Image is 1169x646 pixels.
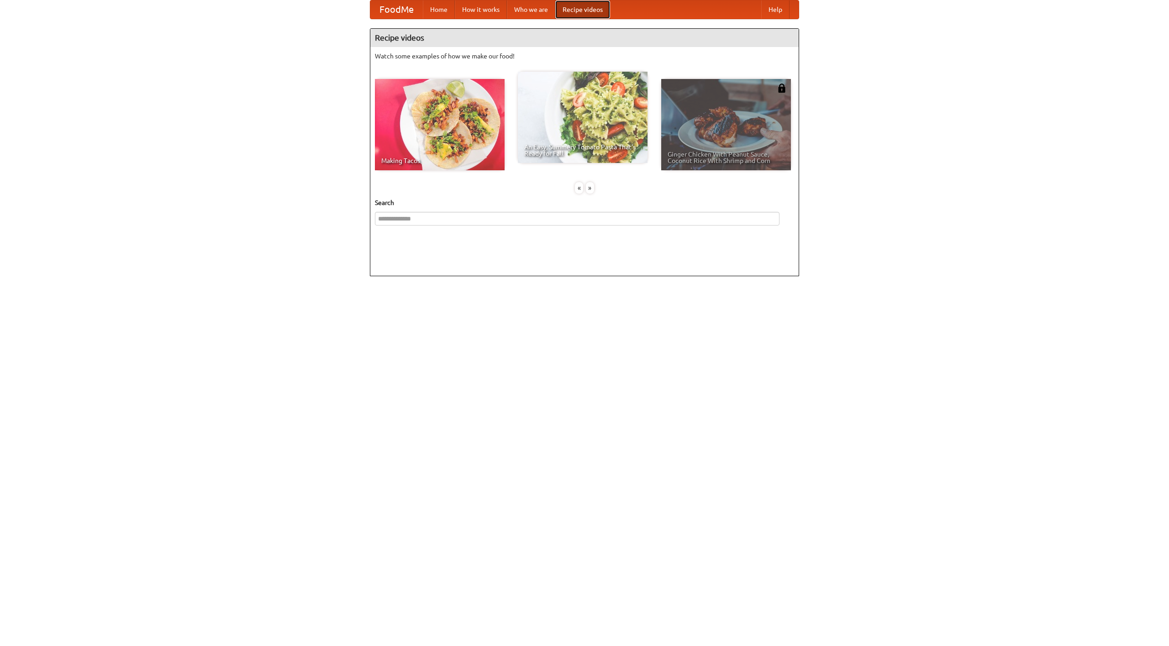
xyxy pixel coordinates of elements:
a: How it works [455,0,507,19]
a: FoodMe [370,0,423,19]
a: Who we are [507,0,555,19]
p: Watch some examples of how we make our food! [375,52,794,61]
a: Home [423,0,455,19]
a: Help [761,0,790,19]
div: » [586,182,594,194]
img: 483408.png [777,84,786,93]
a: Recipe videos [555,0,610,19]
span: Making Tacos [381,158,498,164]
h4: Recipe videos [370,29,799,47]
h5: Search [375,198,794,207]
a: An Easy, Summery Tomato Pasta That's Ready for Fall [518,72,648,163]
span: An Easy, Summery Tomato Pasta That's Ready for Fall [524,144,641,157]
div: « [575,182,583,194]
a: Making Tacos [375,79,505,170]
